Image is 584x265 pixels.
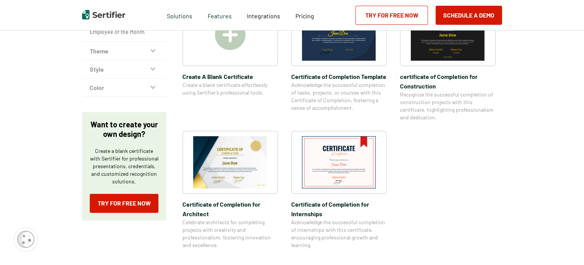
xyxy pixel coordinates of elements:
[247,10,280,20] a: Integrations
[302,136,376,188] img: Certificate of Completion​ for Internships
[182,199,278,218] span: Certificate of Completion​ for Architect
[291,3,387,121] a: Certificate of Completion TemplateCertificate of Completion TemplateAcknowledge the successful co...
[400,72,495,91] span: certificate of Completion for Construction
[546,228,584,265] iframe: Chat Widget
[182,218,278,249] span: Celebrate architects for completing projects with creativity and professionalism, fostering innov...
[82,42,166,60] button: Theme
[182,131,278,249] a: Certificate of Completion​ for ArchitectCertificate of Completion​ for ArchitectCelebrate archite...
[215,19,245,50] img: Create A Blank Certificate
[291,199,387,218] span: Certificate of Completion​ for Internships
[193,136,267,188] img: Certificate of Completion​ for Architect
[208,10,232,20] span: Features
[90,147,158,185] p: Create a blank certificate with Sertifier for professional presentations, credentials, and custom...
[90,28,158,36] a: Employee of the Month
[82,60,166,79] button: Style
[247,12,280,19] span: Integrations
[82,79,166,97] button: Color
[291,81,387,112] span: Acknowledge the successful completion of tasks, projects, or courses with this Certificate of Com...
[167,10,192,20] span: Solutions
[436,6,502,25] button: Schedule a Demo
[17,231,34,248] img: Cookie Popup Icon
[82,10,125,19] img: Sertifier | Digital Credentialing Platform
[400,3,495,121] a: certificate of Completion for Constructioncertificate of Completion for ConstructionRecognize the...
[302,8,376,61] img: Certificate of Completion Template
[411,8,485,61] img: certificate of Completion for Construction
[291,131,387,249] a: Certificate of Completion​ for InternshipsCertificate of Completion​ for InternshipsAcknowledge t...
[182,81,278,96] span: Create a blank certificate effortlessly using Sertifier’s professional tools.
[90,120,158,139] p: Want to create your own design?
[291,218,387,249] span: Acknowledge the successful completion of internships with this certificate, encouraging professio...
[295,12,314,19] span: Pricing
[295,10,314,20] a: Pricing
[90,194,158,213] a: Try for Free Now
[400,91,495,121] span: Recognize the successful completion of construction projects with this certificate, highlighting ...
[182,72,278,81] span: Create A Blank Certificate
[291,72,387,81] span: Certificate of Completion Template
[355,6,428,25] a: Try for Free Now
